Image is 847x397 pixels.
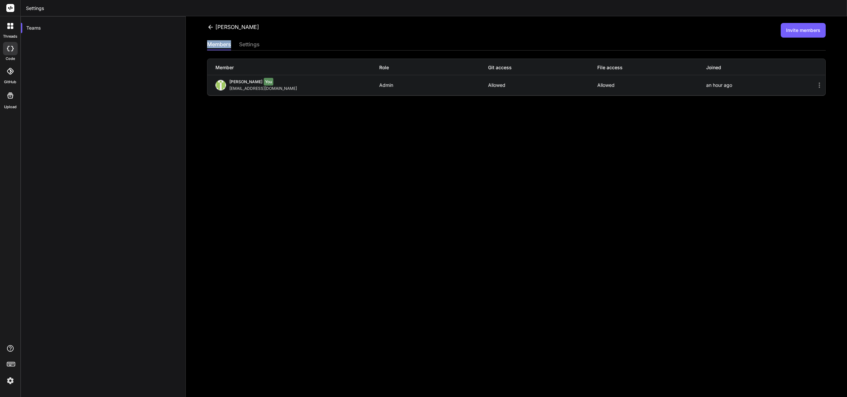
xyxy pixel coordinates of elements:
div: settings [239,40,260,50]
button: Invite members [781,23,826,38]
img: settings [5,375,16,386]
label: threads [3,34,17,39]
label: code [6,56,15,62]
div: Admin [379,83,488,88]
div: [EMAIL_ADDRESS][DOMAIN_NAME] [229,86,300,91]
span: [PERSON_NAME] [229,79,262,84]
div: Git access [488,64,597,71]
div: Teams [21,21,185,35]
div: File access [597,64,706,71]
div: Member [215,64,379,71]
p: Allowed [488,83,597,88]
div: an hour ago [706,83,815,88]
label: Upload [4,104,17,110]
span: You [264,78,273,86]
img: profile_image [215,80,226,91]
div: Joined [706,64,815,71]
div: Role [379,64,488,71]
div: members [207,40,231,50]
p: Allowed [597,83,706,88]
label: GitHub [4,79,16,85]
div: [PERSON_NAME] [207,23,259,31]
